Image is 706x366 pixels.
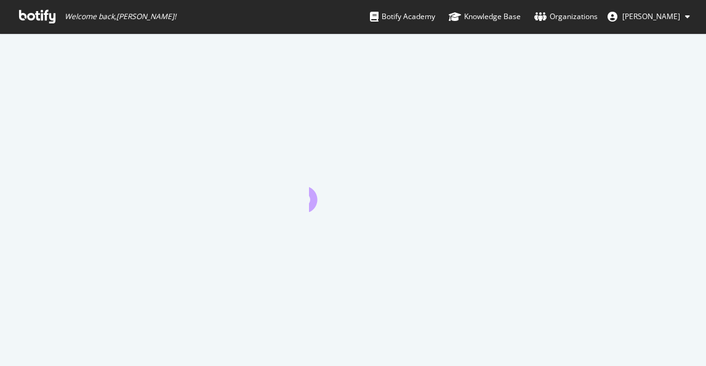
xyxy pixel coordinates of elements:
[309,168,398,212] div: animation
[449,10,521,23] div: Knowledge Base
[65,12,176,22] span: Welcome back, [PERSON_NAME] !
[598,7,700,26] button: [PERSON_NAME]
[370,10,435,23] div: Botify Academy
[622,11,680,22] span: Alexandre CRUZ
[534,10,598,23] div: Organizations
